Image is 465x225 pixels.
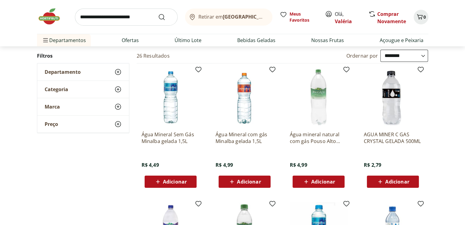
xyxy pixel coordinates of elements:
[37,98,129,115] button: Marca
[45,121,58,127] span: Preço
[311,179,335,184] span: Adicionar
[364,131,422,145] a: AGUA MINER C GAS CRYSTAL GELADA 500ML
[37,7,68,26] img: Hortifruti
[223,13,326,20] b: [GEOGRAPHIC_DATA]/[GEOGRAPHIC_DATA]
[219,176,271,188] button: Adicionar
[145,176,197,188] button: Adicionar
[280,11,318,23] a: Meus Favoritos
[163,179,187,184] span: Adicionar
[37,50,129,62] h2: Filtros
[364,68,422,126] img: AGUA MINER C GAS CRYSTAL GELADA 500ML
[346,52,378,59] label: Ordernar por
[364,162,381,168] span: R$ 2,79
[237,179,261,184] span: Adicionar
[311,37,344,44] a: Nossas Frutas
[385,179,409,184] span: Adicionar
[414,10,428,24] button: Carrinho
[290,131,348,145] a: Água mineral natural com gás Pouso Alto gelada 1,5l
[290,162,307,168] span: R$ 4,99
[335,10,362,25] span: Olá,
[290,11,318,23] span: Meus Favoritos
[423,14,426,20] span: 0
[335,18,352,25] a: Valéria
[142,131,200,145] a: Água Mineral Sem Gás Minalba gelada 1,5L
[237,37,275,44] a: Bebidas Geladas
[175,37,201,44] a: Último Lote
[293,176,345,188] button: Adicionar
[37,63,129,80] button: Departamento
[45,69,81,75] span: Departamento
[216,162,233,168] span: R$ 4,99
[367,176,419,188] button: Adicionar
[198,14,266,20] span: Retirar em
[377,11,406,25] a: Comprar Novamente
[216,68,274,126] img: Água Mineral com gás Minalba gelada 1,5L
[380,37,423,44] a: Açougue e Peixaria
[290,68,348,126] img: Água mineral natural com gás Pouso Alto gelada 1,5l
[75,9,178,26] input: search
[42,33,49,48] button: Menu
[42,33,86,48] span: Departamentos
[142,162,159,168] span: R$ 4,49
[158,13,173,21] button: Submit Search
[45,86,68,92] span: Categoria
[45,104,60,110] span: Marca
[137,52,170,59] h2: 26 Resultados
[37,81,129,98] button: Categoria
[185,9,272,26] button: Retirar em[GEOGRAPHIC_DATA]/[GEOGRAPHIC_DATA]
[216,131,274,145] a: Água Mineral com gás Minalba gelada 1,5L
[37,116,129,133] button: Preço
[142,68,200,126] img: Água Mineral Sem Gás Minalba gelada 1,5L
[122,37,139,44] a: Ofertas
